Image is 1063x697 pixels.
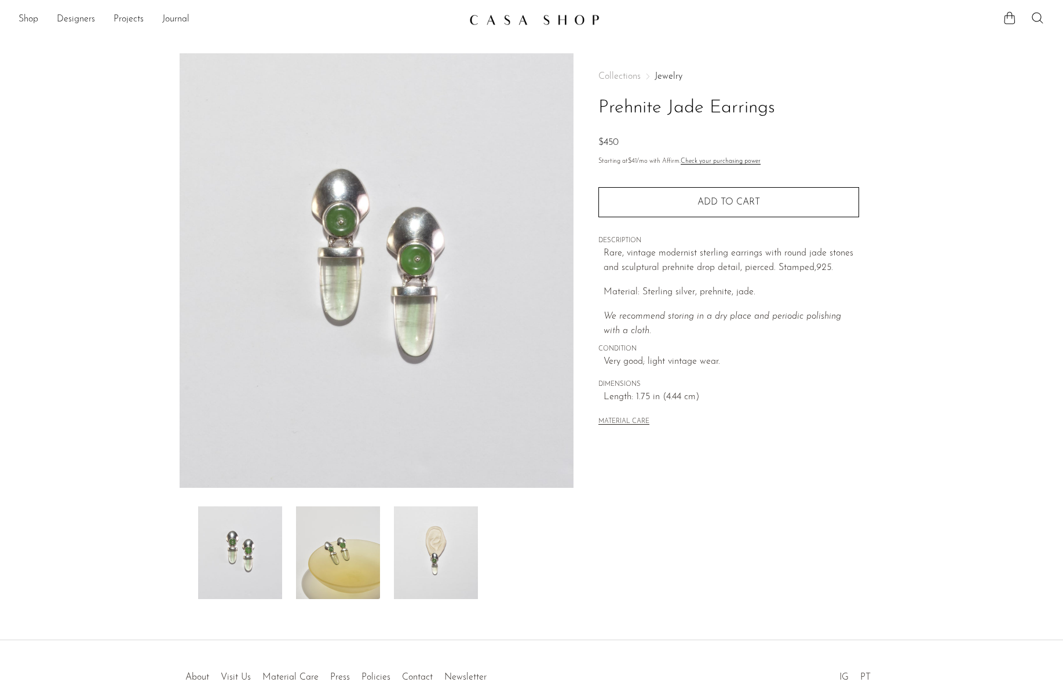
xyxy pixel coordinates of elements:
ul: Quick links [180,663,492,685]
button: MATERIAL CARE [598,418,649,426]
p: Material: Sterling silver, prehnite, jade. [604,285,859,300]
a: Press [330,673,350,682]
span: $41 [628,158,637,165]
span: DESCRIPTION [598,236,859,246]
span: Add to cart [697,198,760,207]
a: IG [839,673,849,682]
button: Add to cart [598,187,859,217]
a: Projects [114,12,144,27]
span: DIMENSIONS [598,379,859,390]
a: About [185,673,209,682]
a: Journal [162,12,189,27]
nav: Desktop navigation [19,10,460,30]
a: Visit Us [221,673,251,682]
a: Check your purchasing power - Learn more about Affirm Financing (opens in modal) [681,158,761,165]
a: Contact [402,673,433,682]
a: Jewelry [655,72,682,81]
span: Collections [598,72,641,81]
a: Policies [361,673,390,682]
nav: Breadcrumbs [598,72,859,81]
img: Prehnite Jade Earrings [180,53,574,488]
a: Material Care [262,673,319,682]
h1: Prehnite Jade Earrings [598,93,859,123]
span: Very good; light vintage wear. [604,355,859,370]
i: We recommend storing in a dry place and periodic polishing with a cloth. [604,312,841,336]
a: Designers [57,12,95,27]
ul: NEW HEADER MENU [19,10,460,30]
img: Prehnite Jade Earrings [296,506,380,599]
span: $450 [598,138,619,147]
a: PT [860,673,871,682]
em: 925. [816,263,833,272]
img: Prehnite Jade Earrings [198,506,282,599]
span: CONDITION [598,344,859,355]
img: Prehnite Jade Earrings [394,506,478,599]
span: Length: 1.75 in (4.44 cm) [604,390,859,405]
p: Rare, vintage modernist sterling earrings with round jade stones and sculptural prehnite drop det... [604,246,859,276]
ul: Social Medias [834,663,876,685]
a: Shop [19,12,38,27]
p: Starting at /mo with Affirm. [598,156,859,167]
